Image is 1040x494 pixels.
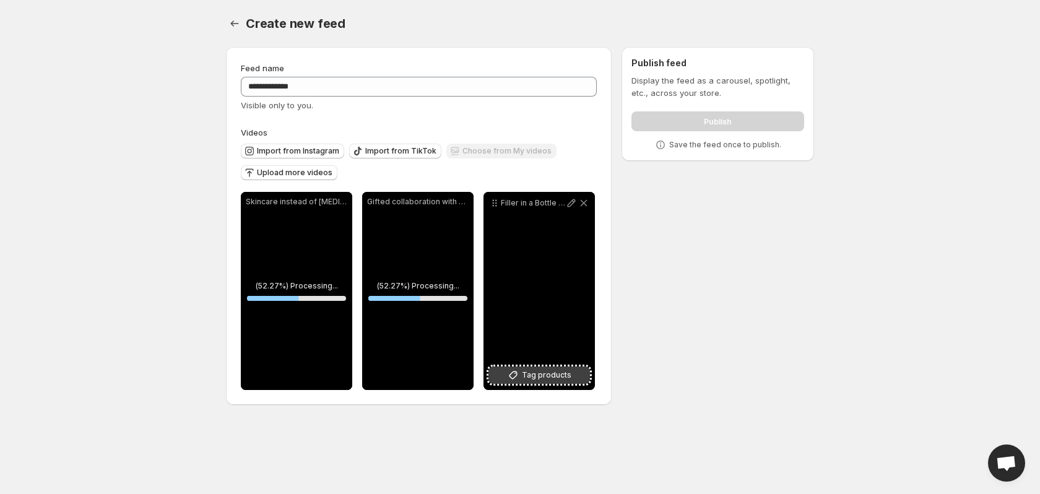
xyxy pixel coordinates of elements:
span: Videos [241,128,267,137]
div: Gifted collaboration with sungbooneditor_us Ive been testing the Deep Collagen Power Boosting Cre... [362,192,474,390]
a: Open chat [988,444,1025,482]
button: Import from TikTok [349,144,441,158]
span: Import from Instagram [257,146,339,156]
span: Feed name [241,63,284,73]
button: Settings [226,15,243,32]
span: Import from TikTok [365,146,436,156]
button: Tag products [488,366,590,384]
span: Create new feed [246,16,345,31]
button: Upload more videos [241,165,337,180]
div: Filler in a Bottle Collagen Cream in Serum by [PERSON_NAME] Editor is on sale on Amazon [DATE]-[D... [483,192,595,390]
div: Skincare instead of [MEDICAL_DATA] SUNGBOON EDITOR Power Boosting Cream-in-Serum A unique dual-la... [241,192,352,390]
button: Import from Instagram [241,144,344,158]
p: Filler in a Bottle Collagen Cream in Serum by [PERSON_NAME] Editor is on sale on Amazon [DATE]-[D... [501,198,565,208]
span: Tag products [522,369,571,381]
p: Skincare instead of [MEDICAL_DATA] SUNGBOON EDITOR Power Boosting Cream-in-Serum A unique dual-la... [246,197,347,207]
p: Gifted collaboration with sungbooneditor_us Ive been testing the Deep Collagen Power Boosting Cre... [367,197,469,207]
p: Display the feed as a carousel, spotlight, etc., across your store. [631,74,804,99]
p: Save the feed once to publish. [669,140,781,150]
h2: Publish feed [631,57,804,69]
span: Upload more videos [257,168,332,178]
span: Visible only to you. [241,100,313,110]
